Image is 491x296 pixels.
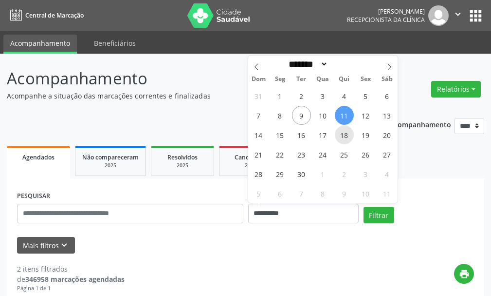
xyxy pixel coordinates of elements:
[7,66,341,91] p: Acompanhamento
[312,76,333,82] span: Qua
[347,16,425,24] span: Recepcionista da clínica
[356,106,375,125] span: Setembro 12, 2025
[428,5,449,26] img: img
[313,164,332,183] span: Outubro 1, 2025
[356,184,375,203] span: Outubro 10, 2025
[248,76,270,82] span: Dom
[17,264,125,274] div: 2 itens filtrados
[271,164,290,183] span: Setembro 29, 2025
[292,164,311,183] span: Setembro 30, 2025
[459,269,470,279] i: print
[271,106,290,125] span: Setembro 8, 2025
[335,184,354,203] span: Outubro 9, 2025
[249,184,268,203] span: Outubro 5, 2025
[313,145,332,164] span: Setembro 24, 2025
[7,7,84,23] a: Central de Marcação
[364,207,394,223] button: Filtrar
[59,240,70,251] i: keyboard_arrow_down
[7,91,341,101] p: Acompanhe a situação das marcações correntes e finalizadas
[378,106,397,125] span: Setembro 13, 2025
[249,164,268,183] span: Setembro 28, 2025
[328,59,360,69] input: Year
[292,106,311,125] span: Setembro 9, 2025
[365,118,451,130] p: Ano de acompanhamento
[249,106,268,125] span: Setembro 7, 2025
[431,81,481,98] button: Relatórios
[335,86,354,105] span: Setembro 4, 2025
[449,5,467,26] button: 
[249,145,268,164] span: Setembro 21, 2025
[453,9,463,20] i: 
[286,59,328,69] select: Month
[335,106,354,125] span: Setembro 11, 2025
[313,106,332,125] span: Setembro 10, 2025
[82,162,139,169] div: 2025
[378,86,397,105] span: Setembro 6, 2025
[292,86,311,105] span: Setembro 2, 2025
[347,7,425,16] div: [PERSON_NAME]
[158,162,207,169] div: 2025
[333,76,355,82] span: Qui
[271,125,290,144] span: Setembro 15, 2025
[356,164,375,183] span: Outubro 3, 2025
[3,35,77,54] a: Acompanhamento
[167,153,198,161] span: Resolvidos
[291,76,312,82] span: Ter
[271,145,290,164] span: Setembro 22, 2025
[235,153,267,161] span: Cancelados
[355,76,376,82] span: Sex
[335,164,354,183] span: Outubro 2, 2025
[226,162,275,169] div: 2025
[17,274,125,284] div: de
[82,153,139,161] span: Não compareceram
[376,76,398,82] span: Sáb
[249,86,268,105] span: Agosto 31, 2025
[454,264,474,284] button: print
[25,275,125,284] strong: 346958 marcações agendadas
[17,237,75,254] button: Mais filtroskeyboard_arrow_down
[292,125,311,144] span: Setembro 16, 2025
[378,184,397,203] span: Outubro 11, 2025
[313,184,332,203] span: Outubro 8, 2025
[271,86,290,105] span: Setembro 1, 2025
[292,145,311,164] span: Setembro 23, 2025
[313,125,332,144] span: Setembro 17, 2025
[378,125,397,144] span: Setembro 20, 2025
[22,153,55,161] span: Agendados
[356,145,375,164] span: Setembro 26, 2025
[378,145,397,164] span: Setembro 27, 2025
[271,184,290,203] span: Outubro 6, 2025
[87,35,143,52] a: Beneficiários
[467,7,484,24] button: apps
[269,76,291,82] span: Seg
[313,86,332,105] span: Setembro 3, 2025
[356,86,375,105] span: Setembro 5, 2025
[17,284,125,293] div: Página 1 de 1
[335,125,354,144] span: Setembro 18, 2025
[378,164,397,183] span: Outubro 4, 2025
[356,125,375,144] span: Setembro 19, 2025
[17,189,50,204] label: PESQUISAR
[292,184,311,203] span: Outubro 7, 2025
[249,125,268,144] span: Setembro 14, 2025
[25,11,84,20] span: Central de Marcação
[335,145,354,164] span: Setembro 25, 2025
